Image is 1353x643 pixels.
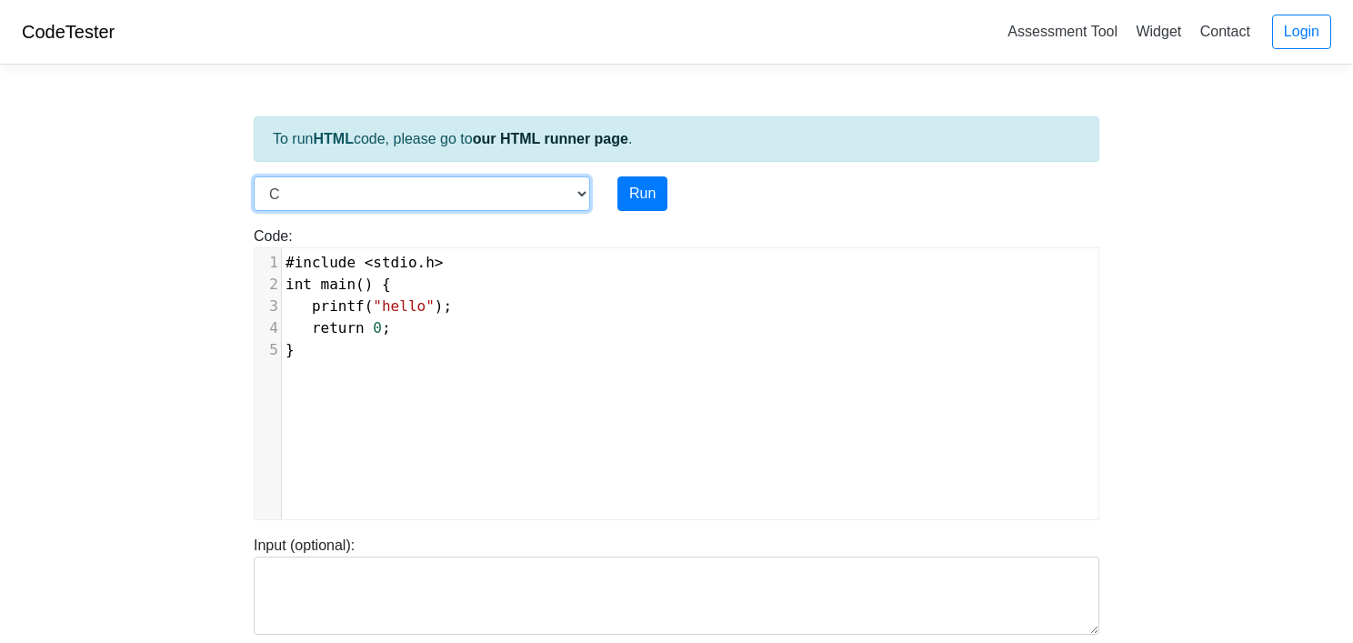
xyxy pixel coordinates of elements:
a: Login [1272,15,1331,49]
a: CodeTester [22,22,115,42]
div: 3 [255,296,281,317]
a: Widget [1128,16,1188,46]
a: Contact [1193,16,1258,46]
span: 0 [373,319,382,337]
span: ; [286,319,391,337]
span: h [426,254,435,271]
span: stdio [373,254,416,271]
div: To run code, please go to . [254,116,1099,162]
div: 4 [255,317,281,339]
span: printf [312,297,365,315]
span: ( ); [286,297,452,315]
span: main [321,276,356,293]
div: 1 [255,252,281,274]
span: . [286,254,444,271]
a: Assessment Tool [1000,16,1125,46]
div: Input (optional): [240,535,1113,635]
span: int [286,276,312,293]
span: "hello" [373,297,434,315]
div: 5 [255,339,281,361]
span: > [435,254,444,271]
a: our HTML runner page [473,131,628,146]
span: () { [286,276,391,293]
span: #include [286,254,356,271]
span: } [286,341,295,358]
div: 2 [255,274,281,296]
strong: HTML [313,131,353,146]
span: return [312,319,365,337]
span: < [365,254,374,271]
button: Run [617,176,667,211]
div: Code: [240,226,1113,520]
